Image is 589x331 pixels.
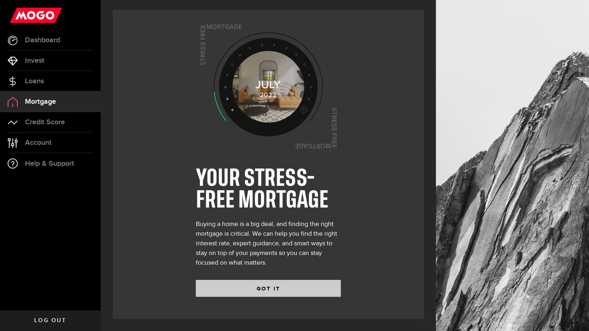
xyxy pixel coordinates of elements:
[34,318,66,323] span: Log out
[25,37,60,44] span: Dashboard
[196,280,341,297] button: GOT IT
[25,160,74,167] span: Help & Support
[25,78,44,85] span: Loans
[25,98,56,105] span: Mortgage
[196,220,341,268] div: Buying a home is a big deal, and finding the right mortgage is critical. We can help you find the...
[25,57,44,64] span: Invest
[6,3,31,27] button: Open LiveChat chat widget
[25,119,65,126] span: Credit Score
[196,168,341,212] h1: YOUR STRESS-FREE MORTGAGE
[25,139,52,146] span: Account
